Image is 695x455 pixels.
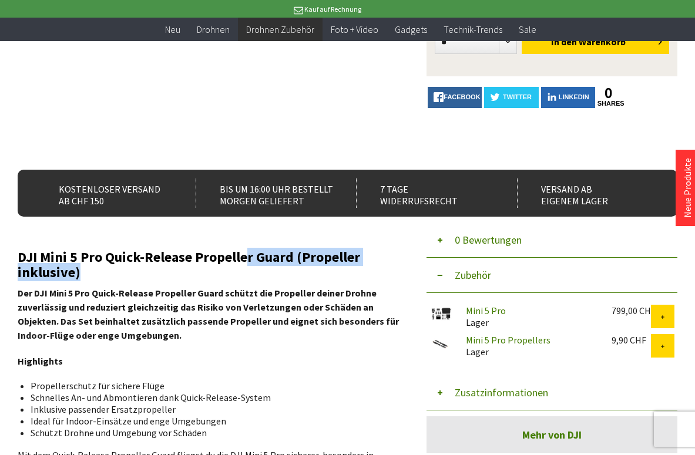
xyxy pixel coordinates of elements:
[18,355,63,367] strong: Highlights
[541,87,595,108] a: LinkedIn
[18,287,399,341] strong: Der DJI Mini 5 Pro Quick-Release Propeller Guard schützt die Propeller deiner Drohne zuverlässig ...
[681,158,693,218] a: Neue Produkte
[503,93,532,100] span: twitter
[196,178,337,208] div: Bis um 16:00 Uhr bestellt Morgen geliefert
[31,392,391,403] li: Schnelles An- und Abmontieren dank Quick-Release-System
[511,18,545,42] a: Sale
[356,178,497,208] div: 7 Tage Widerrufsrecht
[31,380,391,392] li: Propellerschutz für sichere Flüge
[456,305,602,328] div: Lager
[387,18,435,42] a: Gadgets
[428,87,482,108] a: facebook
[18,250,400,280] h2: DJI Mini 5 Pro Quick-Release Propeller Guard (Propeller inklusive)
[597,87,620,100] a: 0
[427,375,677,410] button: Zusatzinformationen
[427,334,456,353] img: Mini 5 Pro Propellers
[189,18,238,42] a: Drohnen
[427,258,677,293] button: Zubehör
[331,23,378,35] span: Foto + Video
[238,18,323,42] a: Drohnen Zubehör
[165,23,180,35] span: Neu
[612,305,651,316] div: 799,00 CHF
[579,36,626,48] span: Warenkorb
[157,18,189,42] a: Neu
[435,18,511,42] a: Technik-Trends
[427,416,677,453] a: Mehr von DJI
[456,334,602,358] div: Lager
[444,23,502,35] span: Technik-Trends
[427,305,456,324] img: Mini 5 Pro
[551,36,577,48] span: In den
[466,305,506,316] a: Mini 5 Pro
[31,427,391,439] li: Schützt Drohne und Umgebung vor Schäden
[466,334,550,346] a: Mini 5 Pro Propellers
[517,178,658,208] div: Versand ab eigenem Lager
[522,29,669,54] button: In den Warenkorb
[612,334,651,346] div: 9,90 CHF
[323,18,387,42] a: Foto + Video
[519,23,536,35] span: Sale
[484,87,538,108] a: twitter
[597,100,620,107] a: shares
[427,223,677,258] button: 0 Bewertungen
[559,93,589,100] span: LinkedIn
[35,178,176,208] div: Kostenloser Versand ab CHF 150
[395,23,427,35] span: Gadgets
[246,23,314,35] span: Drohnen Zubehör
[31,403,391,415] li: Inklusive passender Ersatzpropeller
[197,23,230,35] span: Drohnen
[31,415,391,427] li: Ideal für Indoor-Einsätze und enge Umgebungen
[444,93,480,100] span: facebook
